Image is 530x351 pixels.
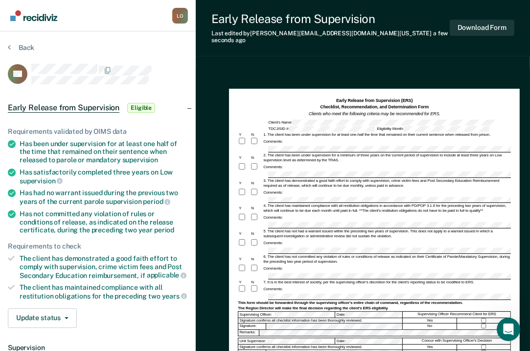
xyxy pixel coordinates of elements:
[8,43,34,52] button: Back
[238,231,250,236] div: Y
[250,231,262,236] div: N
[20,177,63,185] span: supervision
[403,318,457,323] div: Yes
[250,257,262,262] div: N
[262,241,283,246] div: Comments:
[20,210,188,234] div: Has not committed any violation of rules or conditions of release, as indicated on the release ce...
[250,181,262,186] div: N
[250,280,262,285] div: N
[250,155,262,160] div: N
[172,8,188,24] div: L O
[238,330,259,336] div: Remarks:
[20,283,188,300] div: The client has maintained compliance with all restitution obligations for the preceding two
[20,254,188,279] div: The client has demonstrated a good faith effort to comply with supervision, crime victim fees and...
[143,198,170,205] span: period
[211,12,450,26] div: Early Release from Supervision
[20,140,188,164] div: Has been under supervision for at least one half of the time that remained on their sentence when...
[238,206,250,211] div: Y
[238,324,266,329] div: Signature:
[8,308,77,328] button: Update status
[172,8,188,24] button: Profile dropdown button
[320,104,429,109] strong: Checklist, Recommendation, and Determination Form
[10,10,57,21] img: Recidiviz
[262,165,283,170] div: Comments:
[8,103,119,113] span: Early Release from Supervision
[262,280,511,285] div: 7. It is in the best interest of society, per the supervising officer's discretion for the client...
[238,306,511,311] div: The Region Director will make the final decision regarding the client's ERS eligibility
[336,312,403,318] div: Date:
[262,132,511,137] div: 1. The client has been under supervision for at least one-half the time that remained on their cu...
[403,338,511,344] div: Concur with Supervising Officer's Decision
[127,103,155,113] span: Eligible
[238,338,335,344] div: Unit Supervisor:
[262,266,283,271] div: Comments:
[262,153,511,163] div: 2. The client has been under supervision for a minimum of three years on the current period of su...
[262,178,511,188] div: 3. The client has demonstrated a good faith effort to comply with supervision, crime victim fees ...
[211,30,450,44] div: Last edited by [PERSON_NAME][EMAIL_ADDRESS][DOMAIN_NAME][US_STATE]
[262,287,283,292] div: Comments:
[250,132,262,137] div: N
[497,318,520,341] iframe: Intercom live chat
[238,318,403,323] div: Signature confirms all checklist information has been thoroughly reviewed.
[403,312,511,318] div: Supervising Officer Recommend Client for ERS
[403,324,457,329] div: No
[238,257,250,262] div: Y
[336,338,403,344] div: Date:
[262,139,283,144] div: Comments:
[238,301,511,305] div: This form should be forwarded through the supervising officer's entire chain of command, regardle...
[211,30,448,44] span: a few seconds ago
[309,111,440,116] em: Clients who meet the following criteria may be recommended for ERS.
[262,229,511,239] div: 5. The client has not had a warrant issued within the preceding two years of supervision. This do...
[8,242,188,251] div: Requirements to check
[122,156,158,164] span: supervision
[162,292,187,300] span: years
[267,120,495,125] div: Client's Name:
[8,127,188,136] div: Requirements validated by OIMS data
[262,203,511,213] div: 4. The client has maintained compliance with all restitution obligations in accordance with PD/PO...
[147,271,186,279] span: applicable
[238,312,335,318] div: Supervising Officer:
[238,345,403,350] div: Signature confirms all checklist information has been thoroughly reviewed.
[262,190,283,195] div: Comments:
[238,181,250,186] div: Y
[154,226,174,234] span: period
[20,189,188,205] div: Has had no warrant issued during the previous two years of the current parole supervision
[336,98,413,103] strong: Early Release from Supervision (ERS)
[403,345,457,350] div: Yes
[20,168,188,185] div: Has satisfactorily completed three years on Low
[262,254,511,264] div: 6. The client has not committed any violation of rules or conditions of release as indicated on t...
[250,206,262,211] div: N
[238,155,250,160] div: Y
[238,280,250,285] div: Y
[450,20,514,36] button: Download Form
[267,126,376,132] div: TDCJ/SID #:
[262,215,283,220] div: Comments:
[238,132,250,137] div: Y
[376,126,490,132] div: Eligibility Month:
